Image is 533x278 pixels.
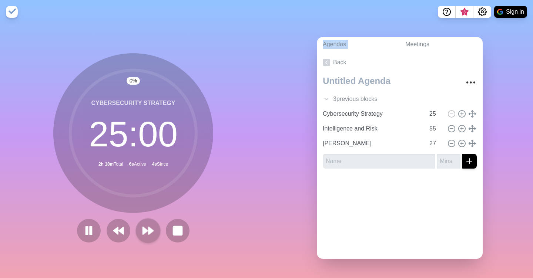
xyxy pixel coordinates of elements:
input: Mins [426,121,444,136]
div: 3 previous block [317,92,483,106]
input: Name [320,121,425,136]
button: More [463,75,478,90]
input: Name [323,154,435,169]
input: Name [320,106,425,121]
a: Meetings [399,37,483,52]
input: Mins [426,106,444,121]
img: timeblocks logo [6,6,18,18]
span: 3 [462,9,467,15]
button: Sign in [494,6,527,18]
a: Back [317,52,483,73]
button: Settings [473,6,491,18]
button: What’s new [456,6,473,18]
button: Help [438,6,456,18]
img: google logo [497,9,503,15]
input: Mins [437,154,460,169]
input: Mins [426,136,444,151]
input: Name [320,136,425,151]
span: s [374,95,377,104]
a: Agendas [317,37,399,52]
